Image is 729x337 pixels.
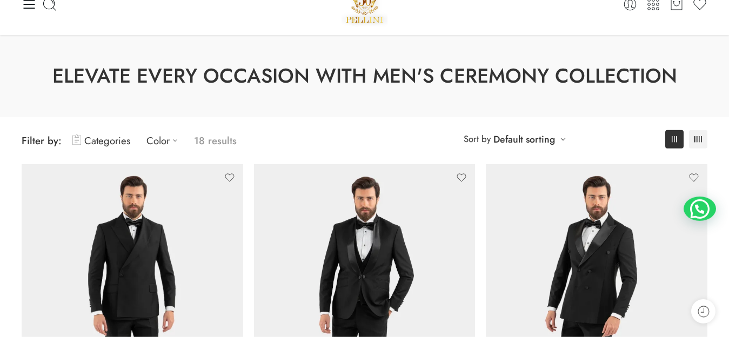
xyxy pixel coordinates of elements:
a: Color [146,128,183,153]
a: Categories [72,128,130,153]
p: 18 results [194,128,237,153]
span: Sort by [464,130,491,148]
span: Filter by: [22,133,62,148]
a: Default sorting [493,132,555,147]
h1: Elevate Every Occasion with Men's Ceremony Collection [27,62,702,90]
